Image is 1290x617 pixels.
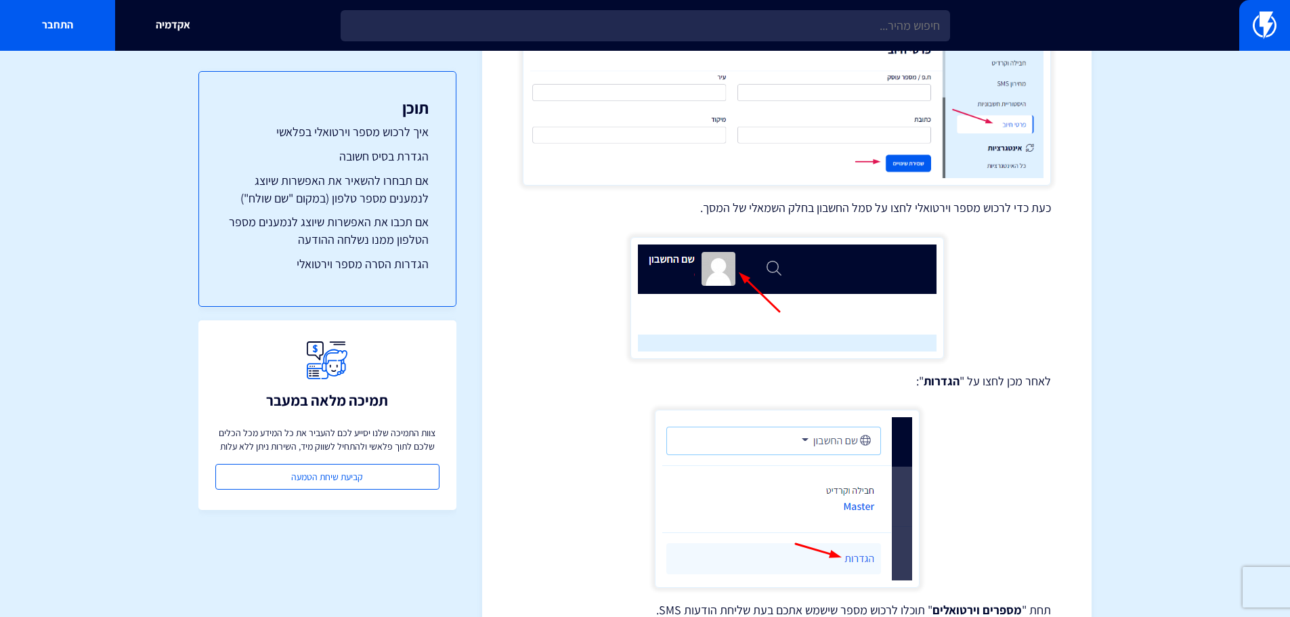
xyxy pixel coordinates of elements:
[226,99,429,116] h3: תוכן
[226,172,429,207] a: אם תבחרו להשאיר את האפשרות שיוצג לנמענים מספר טלפון (במקום "שם שולח")
[226,213,429,248] a: אם תכבו את האפשרות שיוצג לנמענים מספר הטלפון ממנו נשלחה ההודעה
[215,464,439,490] a: קביעת שיחת הטמעה
[215,426,439,453] p: צוות התמיכה שלנו יסייע לכם להעביר את כל המידע מכל הכלים שלכם לתוך פלאשי ולהתחיל לשווק מיד, השירות...
[523,199,1051,217] p: כעת כדי לרכוש מספר וירטואלי לחצו על סמל החשבון בחלק השמאלי של המסך.
[523,373,1051,390] p: לאחר מכן לחצו על " ":
[226,123,429,141] a: איך לרכוש מספר וירטואלי בפלאשי
[226,148,429,165] a: הגדרת בסיס חשובה
[266,392,388,408] h3: תמיכה מלאה במעבר
[341,10,950,41] input: חיפוש מהיר...
[226,255,429,273] a: הגדרות הסרה מספר וירטואלי
[924,373,960,389] strong: הגדרות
